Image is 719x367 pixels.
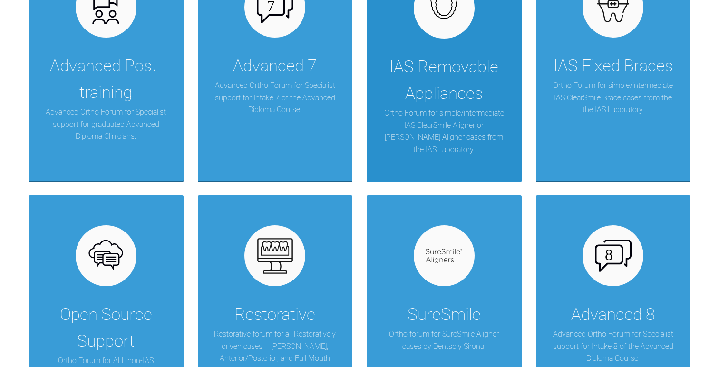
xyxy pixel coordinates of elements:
[234,301,315,328] div: Restorative
[550,328,677,365] p: Advanced Ortho Forum for Specialist support for Intake 8 of the Advanced Diploma Course.
[554,53,673,79] div: IAS Fixed Braces
[408,301,481,328] div: SureSmile
[381,54,507,107] div: IAS Removable Appliances
[571,301,655,328] div: Advanced 8
[595,240,632,272] img: advanced-8.8f044f02.svg
[233,53,317,79] div: Advanced 7
[212,79,339,116] p: Advanced Ortho Forum for Specialist support for Intake 7 of the Advanced Diploma Course.
[43,53,169,106] div: Advanced Post-training
[381,328,507,352] p: Ortho forum for SureSmile Aligner cases by Dentsply Sirona.
[87,238,124,274] img: opensource.6e495855.svg
[426,249,462,263] img: suresmile.935bb804.svg
[43,301,169,355] div: Open Source Support
[381,107,507,155] p: Ortho Forum for simple/intermediate IAS ClearSmile Aligner or [PERSON_NAME] Aligner cases from th...
[257,238,293,274] img: restorative.65e8f6b6.svg
[43,106,169,143] p: Advanced Ortho Forum for Specialist support for graduated Advanced Diploma Clinicians.
[550,79,677,116] p: Ortho Forum for simple/intermediate IAS ClearSmile Brace cases from the the IAS Laboratory.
